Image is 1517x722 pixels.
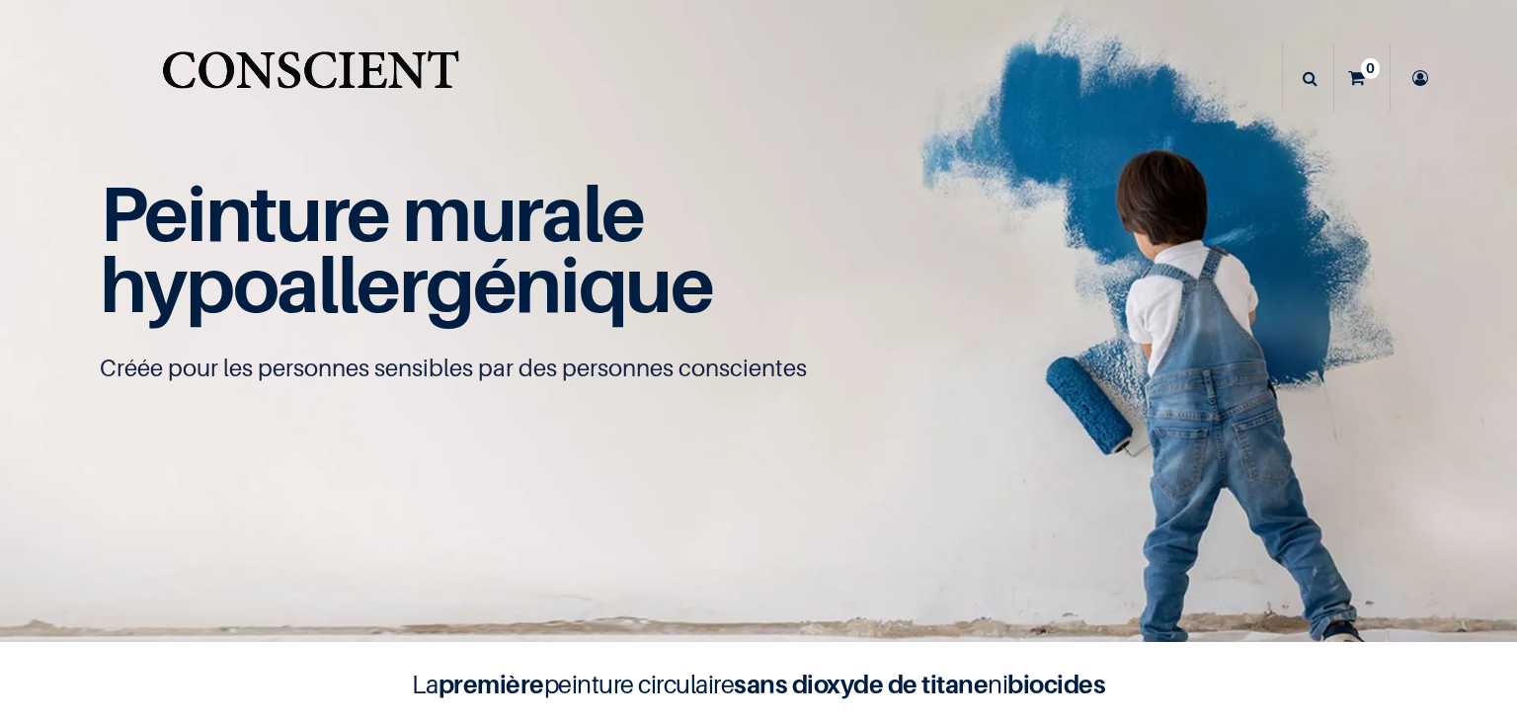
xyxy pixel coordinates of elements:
span: Peinture murale [100,167,644,259]
p: Créée pour les personnes sensibles par des personnes conscientes [100,353,1417,384]
b: biocides [1007,669,1105,699]
span: hypoallergénique [100,238,713,330]
b: sans dioxyde de titane [734,669,988,699]
img: Conscient [158,40,463,118]
h4: La peinture circulaire ni [363,666,1154,703]
a: 0 [1334,43,1390,113]
b: première [439,669,544,699]
sup: 0 [1361,58,1380,78]
a: Logo of Conscient [158,40,463,118]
